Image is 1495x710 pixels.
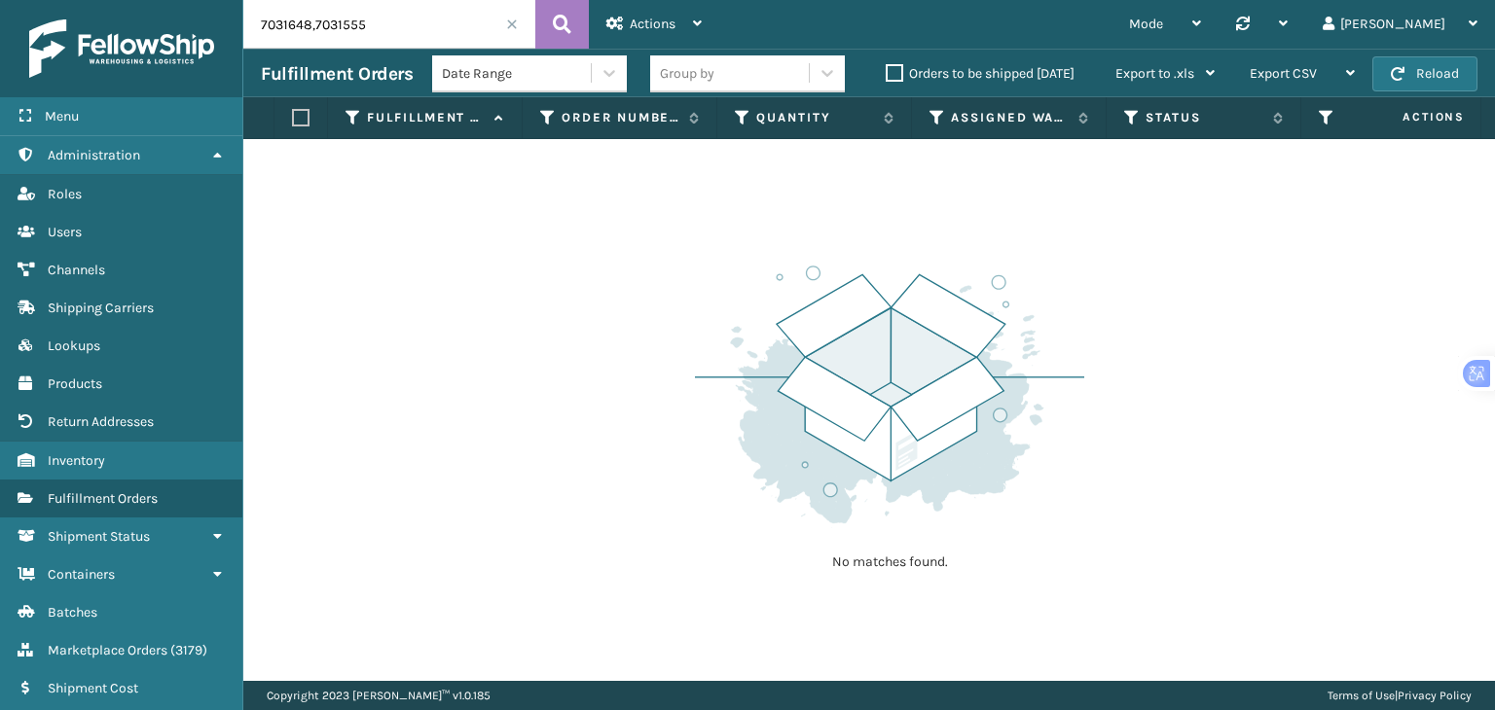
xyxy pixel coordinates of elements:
span: Roles [48,186,82,202]
span: Mode [1129,16,1163,32]
span: Shipping Carriers [48,300,154,316]
label: Quantity [756,109,874,126]
span: Inventory [48,452,105,469]
span: Menu [45,108,79,124]
span: Return Addresses [48,413,154,430]
span: Shipment Status [48,528,150,545]
div: | [1328,681,1472,710]
span: Actions [1341,101,1477,133]
span: Batches [48,604,97,621]
div: Group by [660,63,714,84]
img: logo [29,19,214,78]
span: Fulfillment Orders [48,490,158,507]
div: Date Range [442,63,593,84]
label: Orders to be shipped [DATE] [886,65,1075,82]
label: Status [1146,109,1263,126]
span: ( 3179 ) [170,642,207,658]
span: Channels [48,262,105,278]
span: Actions [630,16,675,32]
label: Order Number [562,109,679,126]
span: Containers [48,566,115,583]
span: Users [48,224,82,240]
span: Export CSV [1250,65,1317,82]
span: Administration [48,147,140,163]
span: Products [48,375,102,392]
span: Marketplace Orders [48,642,167,658]
span: Lookups [48,337,100,354]
label: Assigned Warehouse [951,109,1069,126]
a: Terms of Use [1328,689,1395,702]
p: Copyright 2023 [PERSON_NAME]™ v 1.0.185 [267,681,491,710]
h3: Fulfillment Orders [261,62,413,86]
button: Reload [1372,56,1477,91]
span: Shipment Cost [48,680,138,696]
label: Fulfillment Order Id [367,109,485,126]
span: Export to .xls [1115,65,1194,82]
a: Privacy Policy [1398,689,1472,702]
